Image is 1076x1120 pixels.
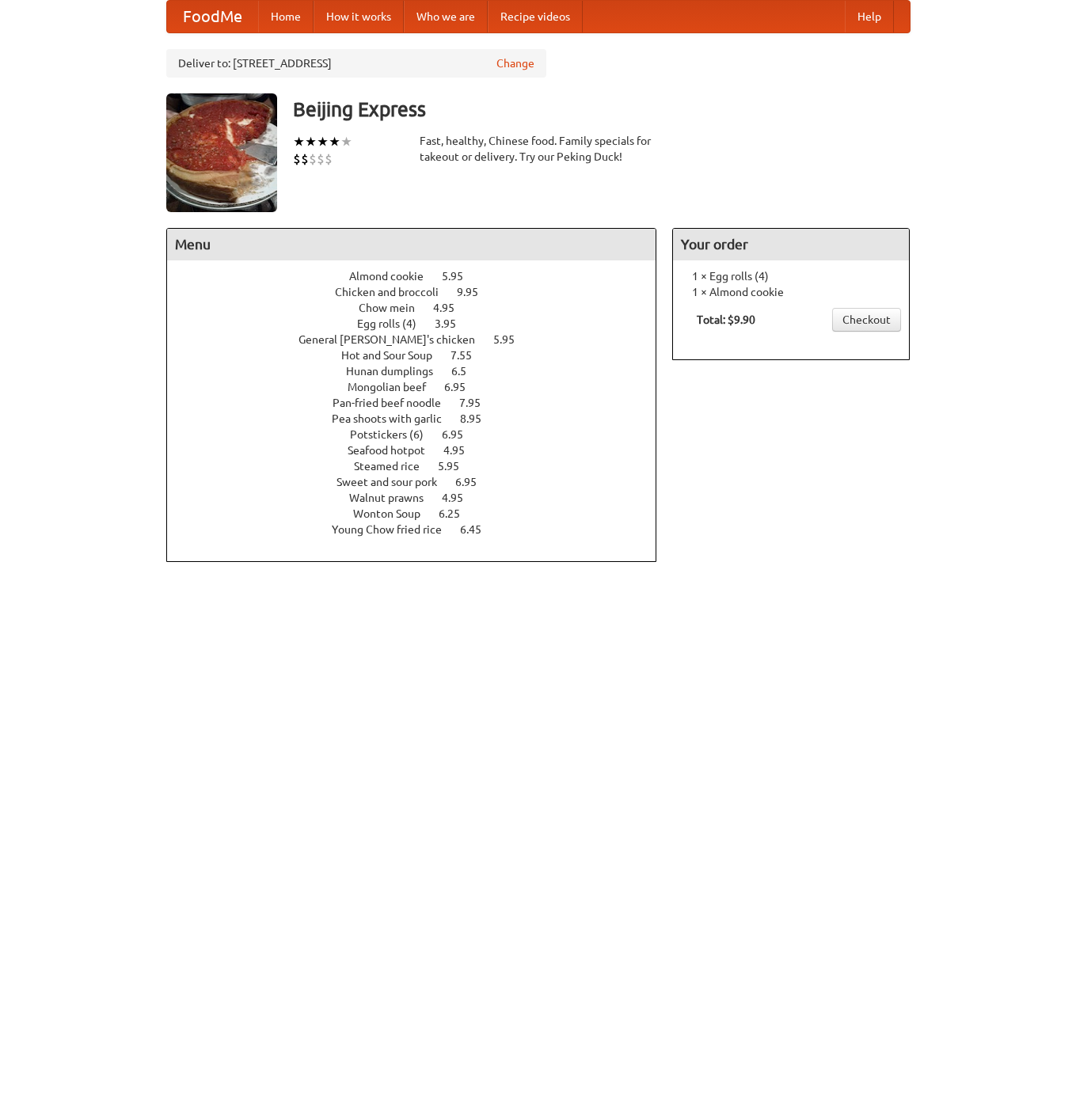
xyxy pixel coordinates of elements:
[357,317,485,330] a: Egg rolls (4) 3.95
[348,444,494,457] a: Seafood hotpot 4.95
[317,150,325,168] li: $
[488,1,583,32] a: Recipe videos
[451,349,488,362] span: 7.55
[298,333,491,346] span: General [PERSON_NAME]'s chicken
[325,150,333,168] li: $
[348,381,442,393] span: Mongolian beef
[341,349,501,362] a: Hot and Sour Soup 7.55
[293,133,305,150] li: ★
[333,397,457,409] span: Pan-fried beef noodle
[442,492,479,504] span: 4.95
[357,317,432,330] span: Egg rolls (4)
[439,507,476,520] span: 6.25
[349,492,439,504] span: Walnut prawns
[832,308,901,332] a: Checkout
[350,428,439,441] span: Potstickers (6)
[451,365,482,378] span: 6.5
[349,492,492,504] a: Walnut prawns 4.95
[335,286,508,298] a: Chicken and broccoli 9.95
[353,507,489,520] a: Wonton Soup 6.25
[354,460,489,473] a: Steamed rice 5.95
[332,523,511,536] a: Young Chow fried rice 6.45
[349,270,492,283] a: Almond cookie 5.95
[335,286,454,298] span: Chicken and broccoli
[332,523,458,536] span: Young Chow fried rice
[496,55,534,71] a: Change
[298,333,544,346] a: General [PERSON_NAME]'s chicken 5.95
[317,133,329,150] li: ★
[167,229,656,260] h4: Menu
[459,397,496,409] span: 7.95
[353,507,436,520] span: Wonton Soup
[340,133,352,150] li: ★
[697,313,755,326] b: Total: $9.90
[493,333,530,346] span: 5.95
[309,150,317,168] li: $
[438,460,475,473] span: 5.95
[681,284,901,300] li: 1 × Almond cookie
[346,365,449,378] span: Hunan dumplings
[460,412,497,425] span: 8.95
[333,397,510,409] a: Pan-fried beef noodle 7.95
[673,229,909,260] h4: Your order
[435,317,472,330] span: 3.95
[443,444,481,457] span: 4.95
[433,302,470,314] span: 4.95
[442,428,479,441] span: 6.95
[359,302,484,314] a: Chow mein 4.95
[332,412,511,425] a: Pea shoots with garlic 8.95
[293,150,301,168] li: $
[349,270,439,283] span: Almond cookie
[444,381,481,393] span: 6.95
[681,268,901,284] li: 1 × Egg rolls (4)
[258,1,314,32] a: Home
[420,133,657,165] div: Fast, healthy, Chinese food. Family specials for takeout or delivery. Try our Peking Duck!
[167,1,258,32] a: FoodMe
[314,1,404,32] a: How it works
[341,349,448,362] span: Hot and Sour Soup
[293,93,911,125] h3: Beijing Express
[845,1,894,32] a: Help
[332,412,458,425] span: Pea shoots with garlic
[301,150,309,168] li: $
[305,133,317,150] li: ★
[442,270,479,283] span: 5.95
[359,302,431,314] span: Chow mein
[348,444,441,457] span: Seafood hotpot
[346,365,496,378] a: Hunan dumplings 6.5
[354,460,435,473] span: Steamed rice
[404,1,488,32] a: Who we are
[348,381,495,393] a: Mongolian beef 6.95
[336,476,506,488] a: Sweet and sour pork 6.95
[460,523,497,536] span: 6.45
[329,133,340,150] li: ★
[455,476,492,488] span: 6.95
[166,49,546,78] div: Deliver to: [STREET_ADDRESS]
[336,476,453,488] span: Sweet and sour pork
[350,428,492,441] a: Potstickers (6) 6.95
[457,286,494,298] span: 9.95
[166,93,277,212] img: angular.jpg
